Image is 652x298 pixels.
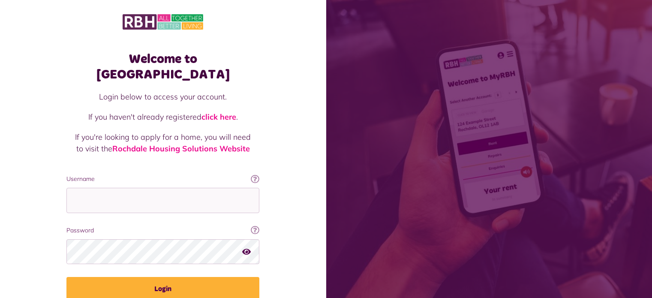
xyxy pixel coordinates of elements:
[75,91,251,102] p: Login below to access your account.
[75,111,251,123] p: If you haven't already registered .
[123,13,203,31] img: MyRBH
[112,144,250,154] a: Rochdale Housing Solutions Website
[66,51,259,82] h1: Welcome to [GEOGRAPHIC_DATA]
[66,226,259,235] label: Password
[66,175,259,184] label: Username
[75,131,251,154] p: If you're looking to apply for a home, you will need to visit the
[201,112,236,122] a: click here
